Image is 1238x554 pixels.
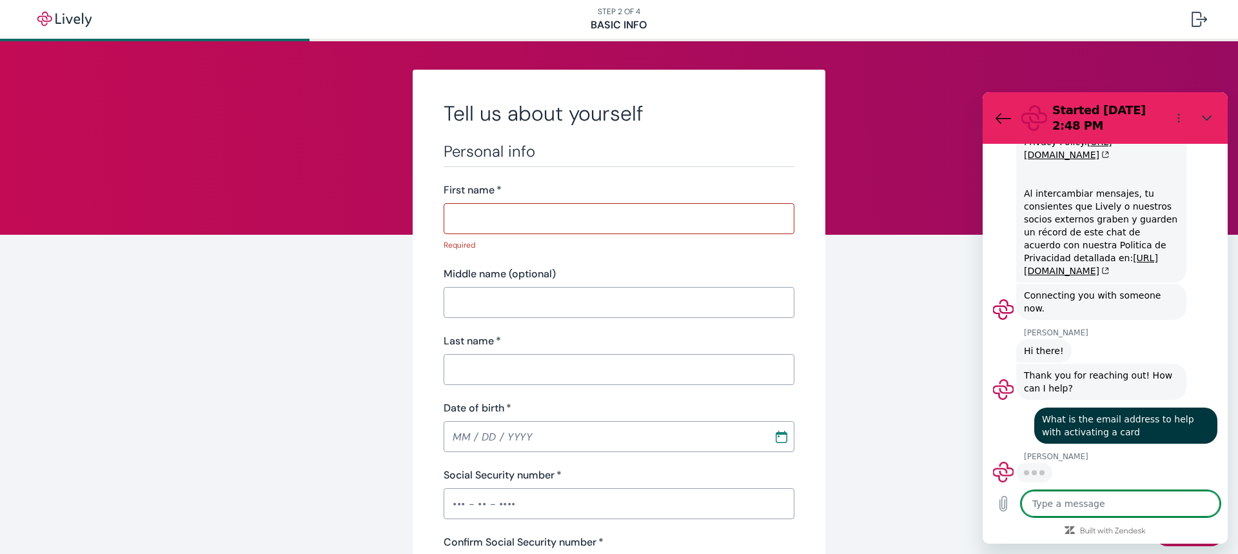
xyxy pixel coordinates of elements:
h3: Personal info [444,142,794,161]
span: Connecting you with someone now. [41,197,196,223]
button: Choose date [770,425,793,448]
label: Confirm Social Security number [444,535,604,550]
a: Built with Zendesk: Visit the Zendesk website in a new tab [97,435,163,444]
span: Thank you for reaching out! How can I help? [41,277,196,302]
input: ••• - •• - •••• [444,491,794,517]
label: Last name [444,333,501,349]
p: [PERSON_NAME] [41,235,245,246]
label: Date of birth [444,401,511,416]
span: What is the email address to help with activating a card [59,321,227,346]
label: First name [444,183,502,198]
svg: loading [41,372,62,389]
iframe: Messaging window [983,92,1228,544]
label: Social Security number [444,468,562,483]
p: [PERSON_NAME] [41,359,245,370]
label: Middle name (optional) [444,266,556,282]
span: Hi there! [41,252,81,265]
button: Log out [1181,4,1217,35]
p: Required [444,239,785,251]
svg: (opens in a new tab) [117,175,126,183]
svg: (opens in a new tab) [117,59,126,66]
img: Lively [28,12,101,27]
button: Upload file [8,399,34,424]
input: MM / DD / YYYY [444,424,765,450]
svg: Calendar [775,430,788,443]
h2: Tell us about yourself [444,101,794,126]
